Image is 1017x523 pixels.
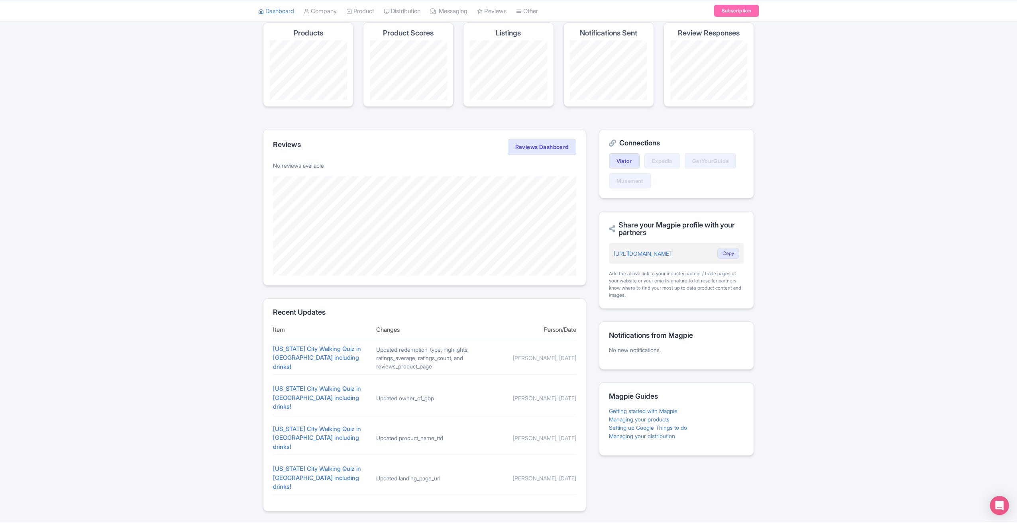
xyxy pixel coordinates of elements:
[383,29,434,37] h4: Product Scores
[678,29,740,37] h4: Review Responses
[376,474,473,482] div: Updated landing_page_url
[273,345,361,370] a: [US_STATE] City Walking Quiz in [GEOGRAPHIC_DATA] including drinks!
[479,354,576,362] div: [PERSON_NAME], [DATE]
[376,325,473,335] div: Changes
[609,433,675,439] a: Managing your distribution
[609,153,640,168] a: Viator
[685,153,736,168] a: GetYourGuide
[609,331,744,339] h2: Notifications from Magpie
[376,394,473,402] div: Updated owner_of_gbp
[273,141,301,149] h2: Reviews
[609,416,669,423] a: Managing your products
[479,474,576,482] div: [PERSON_NAME], [DATE]
[273,308,576,316] h2: Recent Updates
[376,434,473,442] div: Updated product_name_ttd
[508,139,576,155] a: Reviews Dashboard
[717,248,739,259] button: Copy
[714,5,759,17] a: Subscription
[273,161,576,170] p: No reviews available
[496,29,521,37] h4: Listings
[614,250,671,257] a: [URL][DOMAIN_NAME]
[273,325,370,335] div: Item
[273,385,361,410] a: [US_STATE] City Walking Quiz in [GEOGRAPHIC_DATA] including drinks!
[609,221,744,237] h2: Share your Magpie profile with your partners
[479,434,576,442] div: [PERSON_NAME], [DATE]
[609,173,651,188] a: Musement
[990,496,1009,515] div: Open Intercom Messenger
[479,325,576,335] div: Person/Date
[273,425,361,451] a: [US_STATE] City Walking Quiz in [GEOGRAPHIC_DATA] including drinks!
[609,392,744,400] h2: Magpie Guides
[479,394,576,402] div: [PERSON_NAME], [DATE]
[294,29,323,37] h4: Products
[273,465,361,490] a: [US_STATE] City Walking Quiz in [GEOGRAPHIC_DATA] including drinks!
[644,153,680,168] a: Expedia
[609,270,744,299] div: Add the above link to your industry partner / trade pages of your website or your email signature...
[609,424,687,431] a: Setting up Google Things to do
[376,345,473,370] div: Updated redemption_type, highlights, ratings_average, ratings_count, and reviews_product_page
[609,346,744,354] p: No new notifications.
[580,29,637,37] h4: Notifications Sent
[609,407,677,414] a: Getting started with Magpie
[609,139,744,147] h2: Connections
